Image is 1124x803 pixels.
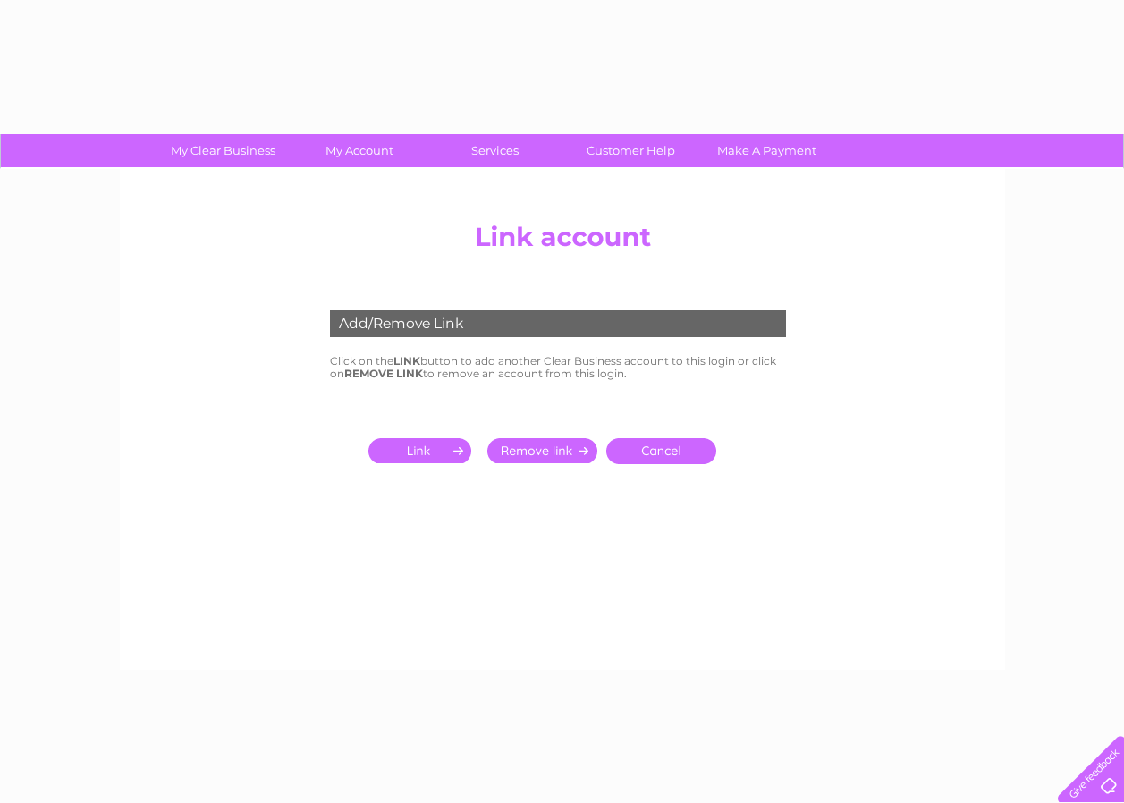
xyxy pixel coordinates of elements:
[693,134,841,167] a: Make A Payment
[149,134,297,167] a: My Clear Business
[606,438,716,464] a: Cancel
[557,134,705,167] a: Customer Help
[368,438,478,463] input: Submit
[344,367,423,380] b: REMOVE LINK
[325,351,799,385] td: Click on the button to add another Clear Business account to this login or click on to remove an ...
[285,134,433,167] a: My Account
[487,438,597,463] input: Submit
[330,310,786,337] div: Add/Remove Link
[393,354,420,368] b: LINK
[421,134,569,167] a: Services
